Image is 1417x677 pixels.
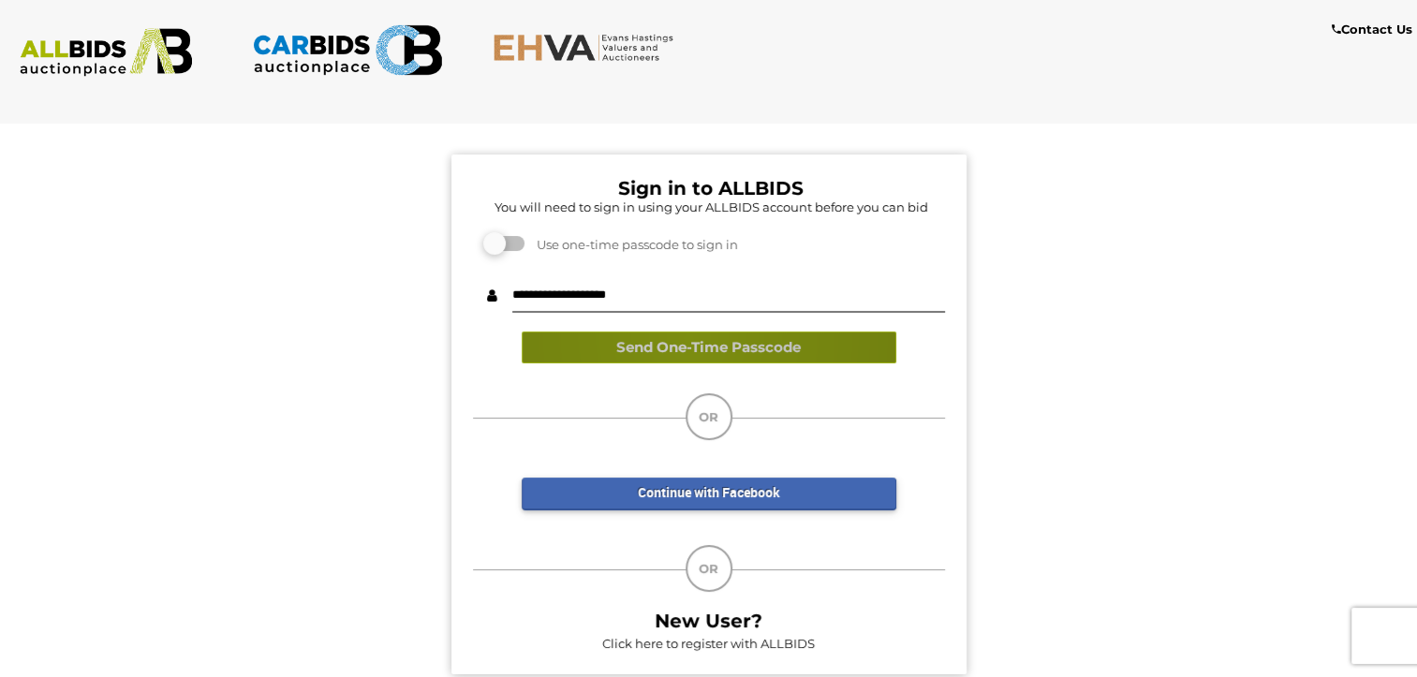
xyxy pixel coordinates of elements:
div: OR [686,545,732,592]
a: Contact Us [1332,19,1417,40]
h5: You will need to sign in using your ALLBIDS account before you can bid [478,200,945,213]
img: EHVA.com.au [493,33,684,62]
b: Sign in to ALLBIDS [618,177,804,199]
img: CARBIDS.com.au [252,19,443,81]
b: Contact Us [1332,22,1412,37]
img: ALLBIDS.com.au [10,28,201,77]
div: OR [686,393,732,440]
b: New User? [655,610,762,632]
span: Use one-time passcode to sign in [527,237,738,252]
a: Click here to register with ALLBIDS [602,636,815,651]
a: Continue with Facebook [522,478,896,510]
button: Send One-Time Passcode [522,331,896,364]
